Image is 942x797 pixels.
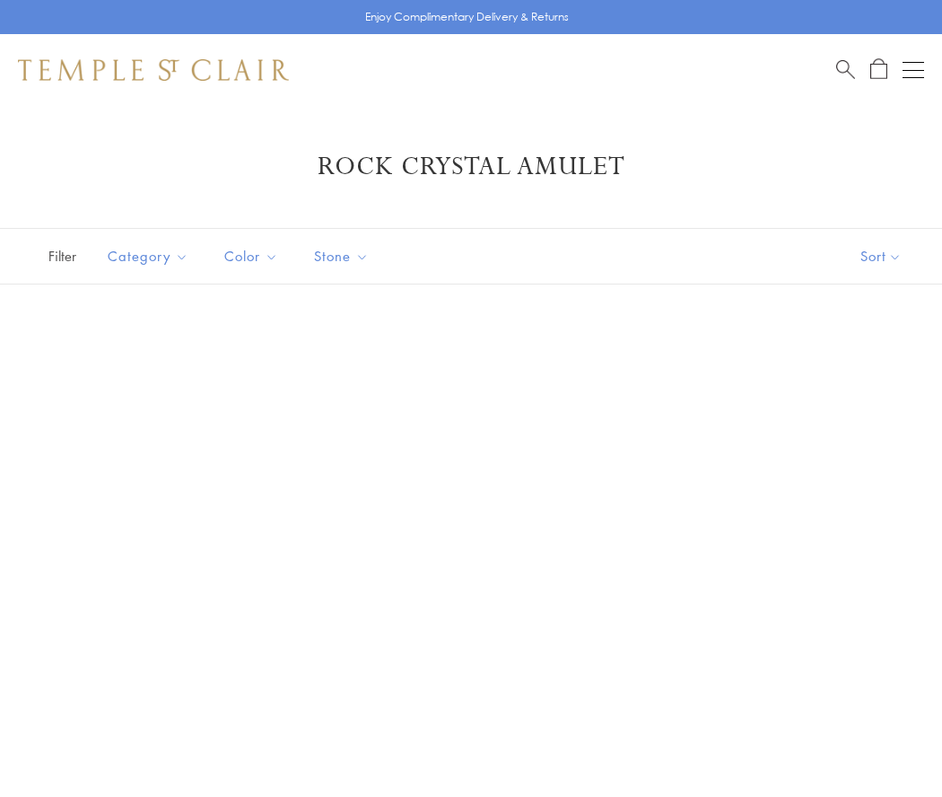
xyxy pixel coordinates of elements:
[836,58,855,81] a: Search
[305,245,382,267] span: Stone
[215,245,292,267] span: Color
[820,229,942,284] button: Show sort by
[18,59,289,81] img: Temple St. Clair
[365,8,569,26] p: Enjoy Complimentary Delivery & Returns
[99,245,202,267] span: Category
[903,59,924,81] button: Open navigation
[45,151,897,183] h1: Rock Crystal Amulet
[301,236,382,276] button: Stone
[94,236,202,276] button: Category
[870,58,887,81] a: Open Shopping Bag
[211,236,292,276] button: Color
